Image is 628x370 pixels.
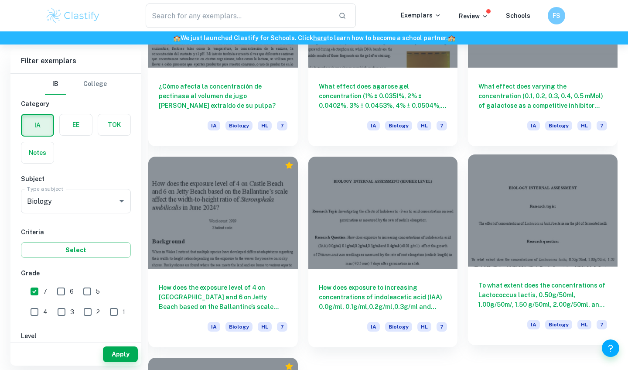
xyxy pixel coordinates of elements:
span: 1 [123,307,125,317]
span: 7 [277,322,287,332]
span: HL [417,322,431,332]
a: To what extent does the concentrations of Lactococcus lactis, 0.50g/50ml, 1.00g/50m/, 1.50 g/50ml... [468,157,618,347]
span: HL [258,322,272,332]
span: 6 [70,287,74,296]
span: HL [417,121,431,130]
h6: FS [552,11,562,21]
button: Select [21,242,131,258]
span: 4 [43,307,48,317]
a: How does the exposure level of 4 on [GEOGRAPHIC_DATA] and 6 on Jetty Beach based on the Ballantin... [148,157,298,347]
h6: We just launched Clastify for Schools. Click to learn how to become a school partner. [2,33,626,43]
h6: Criteria [21,227,131,237]
h6: How does the exposure level of 4 on [GEOGRAPHIC_DATA] and 6 on Jetty Beach based on the Ballantin... [159,283,287,312]
span: Biology [545,121,572,130]
h6: What effect does agarose gel concentration (1% ± 0.0351%, 2% ± 0.0402%, 3% ± 0.0453%, 4% ± 0.0504... [319,82,447,110]
span: IA [527,320,540,329]
button: College [83,74,107,95]
span: 🏫 [173,34,181,41]
span: 🏫 [448,34,455,41]
p: Exemplars [401,10,441,20]
button: Open [116,195,128,207]
span: IA [367,322,380,332]
p: Review [459,11,488,21]
button: EE [60,114,92,135]
h6: To what extent does the concentrations of Lactococcus lactis, 0.50g/50ml, 1.00g/50m/, 1.50 g/50ml... [478,281,607,309]
button: Help and Feedback [602,339,619,357]
h6: ​¿Cómo afecta la concentración de pectinasa al volumen de jugo [PERSON_NAME] extraído de su pulpa? [159,82,287,110]
span: 7 [597,121,607,130]
label: Type a subject [27,185,63,192]
button: Apply [103,346,138,362]
span: 7 [597,320,607,329]
h6: What effect does varying the concentration (0.1, 0.2, 0.3, 0.4, 0.5 mMol) of galactose as a compe... [478,82,607,110]
span: HL [577,121,591,130]
span: IA [367,121,380,130]
span: HL [258,121,272,130]
span: 7 [437,121,447,130]
span: 5 [96,287,100,296]
button: FS [548,7,565,24]
h6: Subject [21,174,131,184]
button: IB [45,74,66,95]
h6: How does exposure to increasing concentrations of indoleacetic acid (IAA) 0.0g/ml, 0.1g/ml,0.2g/m... [319,283,447,312]
span: 7 [437,322,447,332]
span: Biology [225,121,253,130]
span: Biology [545,320,572,329]
img: Clastify logo [45,7,101,24]
span: 7 [277,121,287,130]
span: Biology [385,121,412,130]
h6: Level [21,331,131,341]
span: Biology [225,322,253,332]
span: IA [208,322,220,332]
button: TOK [98,114,130,135]
span: IA [527,121,540,130]
span: 7 [43,287,47,296]
a: Schools [506,12,530,19]
span: 2 [96,307,100,317]
button: Notes [21,142,54,163]
span: HL [577,320,591,329]
h6: Filter exemplars [10,49,141,73]
span: 3 [70,307,74,317]
span: Biology [385,322,412,332]
h6: Category [21,99,131,109]
span: IA [208,121,220,130]
div: Filter type choice [45,74,107,95]
input: Search for any exemplars... [146,3,331,28]
h6: Grade [21,268,131,278]
a: How does exposure to increasing concentrations of indoleacetic acid (IAA) 0.0g/ml, 0.1g/ml,0.2g/m... [308,157,458,347]
a: here [313,34,327,41]
div: Premium [285,161,294,170]
button: IA [22,115,53,136]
